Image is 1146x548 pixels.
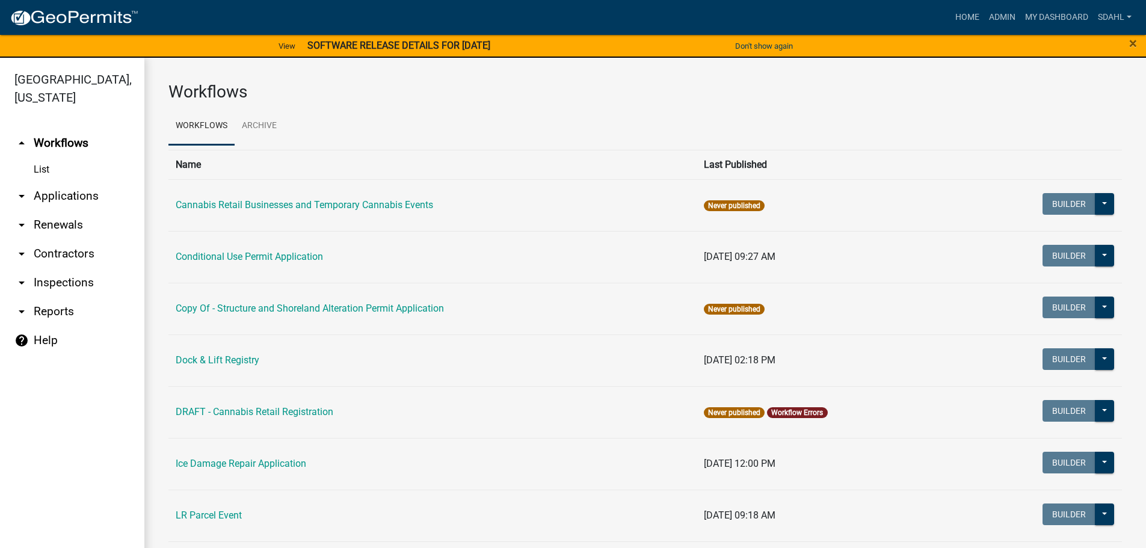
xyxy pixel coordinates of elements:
[307,40,490,51] strong: SOFTWARE RELEASE DETAILS FOR [DATE]
[1020,6,1093,29] a: My Dashboard
[771,408,823,417] a: Workflow Errors
[1093,6,1136,29] a: sdahl
[14,218,29,232] i: arrow_drop_down
[176,458,306,469] a: Ice Damage Repair Application
[704,354,775,366] span: [DATE] 02:18 PM
[697,150,965,179] th: Last Published
[704,510,775,521] span: [DATE] 09:18 AM
[176,354,259,366] a: Dock & Lift Registry
[235,107,284,146] a: Archive
[704,251,775,262] span: [DATE] 09:27 AM
[1043,452,1095,473] button: Builder
[176,510,242,521] a: LR Parcel Event
[1043,348,1095,370] button: Builder
[14,189,29,203] i: arrow_drop_down
[704,304,765,315] span: Never published
[14,304,29,319] i: arrow_drop_down
[1129,35,1137,52] span: ×
[14,136,29,150] i: arrow_drop_up
[168,150,697,179] th: Name
[176,406,333,417] a: DRAFT - Cannabis Retail Registration
[1043,193,1095,215] button: Builder
[730,36,798,56] button: Don't show again
[168,107,235,146] a: Workflows
[168,82,1122,102] h3: Workflows
[274,36,300,56] a: View
[984,6,1020,29] a: Admin
[704,458,775,469] span: [DATE] 12:00 PM
[14,276,29,290] i: arrow_drop_down
[1043,503,1095,525] button: Builder
[14,333,29,348] i: help
[176,251,323,262] a: Conditional Use Permit Application
[1043,245,1095,266] button: Builder
[704,200,765,211] span: Never published
[176,199,433,211] a: Cannabis Retail Businesses and Temporary Cannabis Events
[950,6,984,29] a: Home
[14,247,29,261] i: arrow_drop_down
[1043,400,1095,422] button: Builder
[176,303,444,314] a: Copy Of - Structure and Shoreland Alteration Permit Application
[704,407,765,418] span: Never published
[1129,36,1137,51] button: Close
[1043,297,1095,318] button: Builder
